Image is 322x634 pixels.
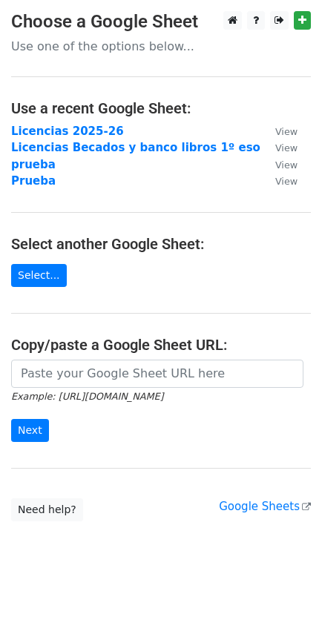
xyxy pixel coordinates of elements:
[11,391,163,402] small: Example: [URL][DOMAIN_NAME]
[260,174,298,188] a: View
[275,126,298,137] small: View
[11,158,56,171] a: prueba
[11,125,124,138] a: Licencias 2025-26
[275,142,298,153] small: View
[11,235,311,253] h4: Select another Google Sheet:
[260,141,298,154] a: View
[260,125,298,138] a: View
[11,336,311,354] h4: Copy/paste a Google Sheet URL:
[11,11,311,33] h3: Choose a Google Sheet
[11,174,56,188] a: Prueba
[11,360,303,388] input: Paste your Google Sheet URL here
[11,264,67,287] a: Select...
[11,99,311,117] h4: Use a recent Google Sheet:
[11,498,83,521] a: Need help?
[275,159,298,171] small: View
[11,39,311,54] p: Use one of the options below...
[275,176,298,187] small: View
[11,419,49,442] input: Next
[219,500,311,513] a: Google Sheets
[11,141,260,154] a: Licencias Becados y banco libros 1º eso
[260,158,298,171] a: View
